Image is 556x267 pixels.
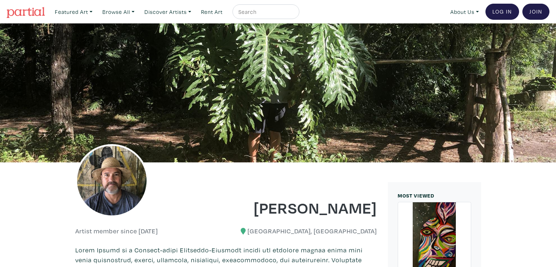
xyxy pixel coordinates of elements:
h6: Artist member since [DATE] [75,227,158,235]
small: MOST VIEWED [398,192,434,199]
h1: [PERSON_NAME] [231,198,377,217]
a: Join [522,4,549,20]
a: Featured Art [52,4,96,19]
a: Discover Artists [141,4,194,19]
img: phpThumb.php [75,144,148,217]
h6: [GEOGRAPHIC_DATA], [GEOGRAPHIC_DATA] [231,227,377,235]
a: About Us [447,4,482,19]
a: Browse All [99,4,138,19]
input: Search [238,7,292,16]
a: Log In [485,4,519,20]
a: Rent Art [198,4,226,19]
